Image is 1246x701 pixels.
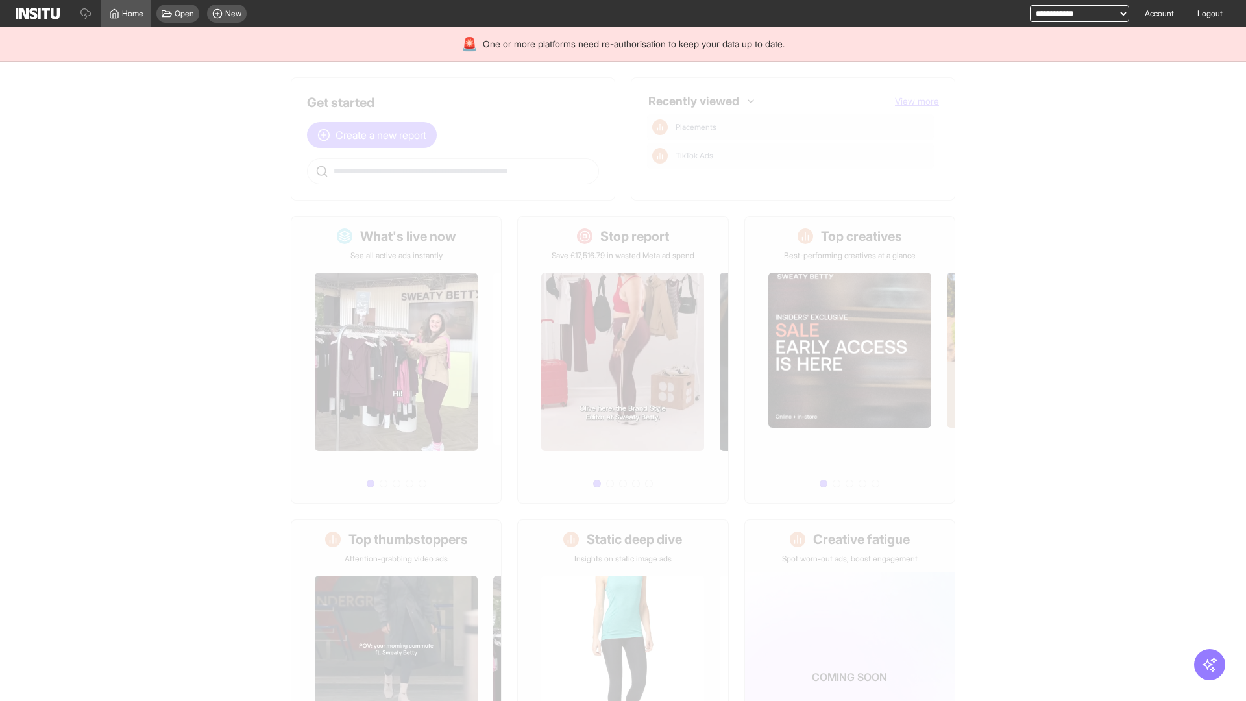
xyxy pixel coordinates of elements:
div: 🚨 [461,35,478,53]
img: Logo [16,8,60,19]
span: Home [122,8,143,19]
span: Open [175,8,194,19]
span: New [225,8,241,19]
span: One or more platforms need re-authorisation to keep your data up to date. [483,38,785,51]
